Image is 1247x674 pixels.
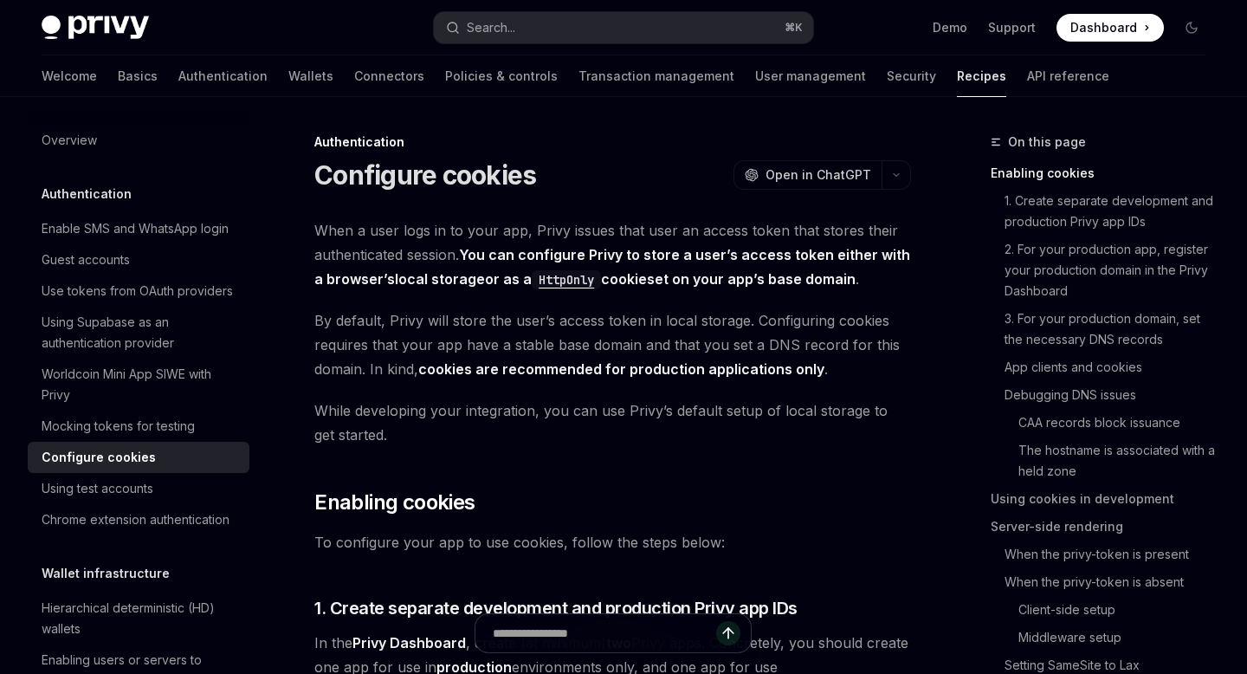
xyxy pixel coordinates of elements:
[314,218,911,291] span: When a user logs in to your app, Privy issues that user an access token that stores their authent...
[733,160,882,190] button: Open in ChatGPT
[42,130,97,151] div: Overview
[42,598,239,639] div: Hierarchical deterministic (HD) wallets
[42,281,233,301] div: Use tokens from OAuth providers
[418,360,824,378] strong: cookies are recommended for production applications only
[933,19,967,36] a: Demo
[1018,596,1219,624] a: Client-side setup
[887,55,936,97] a: Security
[314,159,536,191] h1: Configure cookies
[1005,187,1219,236] a: 1. Create separate development and production Privy app IDs
[1027,55,1109,97] a: API reference
[1005,353,1219,381] a: App clients and cookies
[314,596,798,620] span: 1. Create separate development and production Privy app IDs
[395,270,485,288] a: local storage
[314,246,910,288] strong: You can configure Privy to store a user’s access token either with a browser’s or as a set on you...
[467,17,515,38] div: Search...
[1070,19,1137,36] span: Dashboard
[957,55,1006,97] a: Recipes
[28,504,249,535] a: Chrome extension authentication
[42,509,229,530] div: Chrome extension authentication
[766,166,871,184] span: Open in ChatGPT
[42,447,156,468] div: Configure cookies
[28,593,249,645] a: Hierarchical deterministic (HD) wallets
[28,307,249,359] a: Using Supabase as an authentication provider
[42,478,153,499] div: Using test accounts
[314,399,911,447] span: While developing your integration, you can use Privy’s default setup of local storage to get star...
[1005,236,1219,305] a: 2. For your production app, register your production domain in the Privy Dashboard
[42,184,132,204] h5: Authentication
[314,308,911,381] span: By default, Privy will store the user’s access token in local storage. Configuring cookies requir...
[1018,437,1219,485] a: The hostname is associated with a held zone
[434,12,812,43] button: Search...⌘K
[42,563,170,584] h5: Wallet infrastructure
[28,244,249,275] a: Guest accounts
[1008,132,1086,152] span: On this page
[178,55,268,97] a: Authentication
[785,21,803,35] span: ⌘ K
[42,312,239,353] div: Using Supabase as an authentication provider
[42,55,97,97] a: Welcome
[28,213,249,244] a: Enable SMS and WhatsApp login
[578,55,734,97] a: Transaction management
[716,621,740,645] button: Send message
[28,125,249,156] a: Overview
[314,530,911,554] span: To configure your app to use cookies, follow the steps below:
[42,218,229,239] div: Enable SMS and WhatsApp login
[28,275,249,307] a: Use tokens from OAuth providers
[28,359,249,411] a: Worldcoin Mini App SIWE with Privy
[445,55,558,97] a: Policies & controls
[991,513,1219,541] a: Server-side rendering
[988,19,1036,36] a: Support
[42,364,239,405] div: Worldcoin Mini App SIWE with Privy
[1005,305,1219,353] a: 3. For your production domain, set the necessary DNS records
[991,485,1219,513] a: Using cookies in development
[314,133,911,151] div: Authentication
[42,416,195,437] div: Mocking tokens for testing
[288,55,333,97] a: Wallets
[1018,409,1219,437] a: CAA records block issuance
[1178,14,1205,42] button: Toggle dark mode
[1005,541,1219,568] a: When the privy-token is present
[1005,568,1219,596] a: When the privy-token is absent
[28,411,249,442] a: Mocking tokens for testing
[354,55,424,97] a: Connectors
[532,270,601,289] code: HttpOnly
[991,159,1219,187] a: Enabling cookies
[42,16,149,40] img: dark logo
[42,250,130,270] div: Guest accounts
[1056,14,1164,42] a: Dashboard
[532,270,647,288] a: HttpOnlycookie
[755,55,866,97] a: User management
[1005,381,1219,409] a: Debugging DNS issues
[118,55,158,97] a: Basics
[28,442,249,473] a: Configure cookies
[1018,624,1219,651] a: Middleware setup
[314,489,475,516] span: Enabling cookies
[28,473,249,504] a: Using test accounts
